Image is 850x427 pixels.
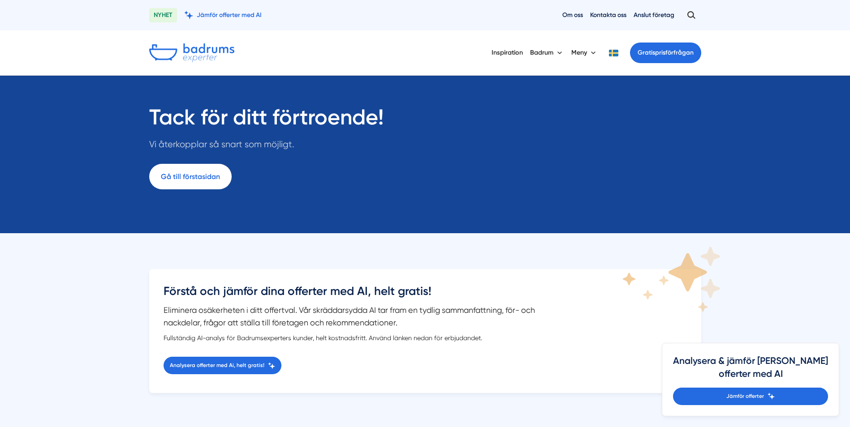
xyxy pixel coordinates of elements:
h1: Tack för ditt förtroende! [149,104,384,137]
button: Meny [571,41,598,64]
a: Gå till förstasidan [149,164,232,189]
a: Jämför offerter [673,388,828,405]
button: Badrum [530,41,564,64]
span: Jämför offerter [726,392,764,401]
span: Gratis [638,49,655,56]
h4: Analysera & jämför [PERSON_NAME] offerter med AI [673,354,828,388]
span: Jämför offerter med AI [197,11,262,19]
a: Analysera offerter med Ai, helt gratis! [164,357,281,374]
a: Anslut företag [634,11,674,19]
a: Kontakta oss [590,11,626,19]
div: Fullständig AI-analys för Badrumsexperters kunder, helt kostnadsfritt. Använd länken nedan för er... [164,333,553,342]
a: Inspiration [492,41,523,64]
h3: Förstå och jämför dina offerter med AI, helt gratis! [164,283,553,304]
span: Analysera offerter med Ai, helt gratis! [170,361,264,370]
p: Eliminera osäkerheten i ditt offertval. Vår skräddarsydda AI tar fram en tydlig sammanfattning, f... [164,304,553,329]
p: Vi återkopplar så snart som möjligt. [149,137,384,156]
span: NYHET [149,8,177,22]
a: Om oss [562,11,583,19]
img: Badrumsexperter.se logotyp [149,43,234,62]
a: Gratisprisförfrågan [630,43,701,63]
a: Jämför offerter med AI [184,11,262,19]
